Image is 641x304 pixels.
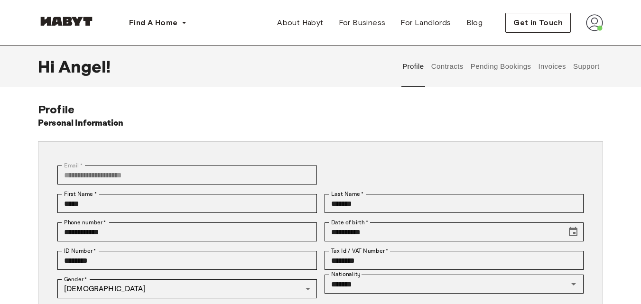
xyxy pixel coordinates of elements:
div: You can't change your email address at the moment. Please reach out to customer support in case y... [57,166,317,184]
a: Blog [459,13,491,32]
label: Nationality [331,270,361,278]
button: Pending Bookings [469,46,532,87]
label: First Name [64,190,97,198]
button: Find A Home [121,13,195,32]
span: Get in Touch [513,17,563,28]
span: For Landlords [400,17,451,28]
label: Gender [64,275,87,284]
h6: Personal Information [38,117,124,130]
span: Hi [38,56,58,76]
button: Support [572,46,601,87]
a: About Habyt [269,13,331,32]
span: About Habyt [277,17,323,28]
button: Open [567,277,580,291]
span: For Business [339,17,386,28]
button: Get in Touch [505,13,571,33]
button: Contracts [430,46,464,87]
label: Tax Id / VAT Number [331,247,388,255]
span: Profile [38,102,74,116]
a: For Business [331,13,393,32]
button: Profile [401,46,426,87]
button: Invoices [537,46,567,87]
span: Blog [466,17,483,28]
label: Last Name [331,190,364,198]
a: For Landlords [393,13,458,32]
div: [DEMOGRAPHIC_DATA] [57,279,317,298]
span: Angel ! [58,56,111,76]
span: Find A Home [129,17,177,28]
img: avatar [586,14,603,31]
label: Date of birth [331,218,368,227]
label: ID Number [64,247,96,255]
label: Email [64,161,83,170]
img: Habyt [38,17,95,26]
button: Choose date, selected date is Nov 3, 2003 [564,222,583,241]
label: Phone number [64,218,106,227]
div: user profile tabs [399,46,603,87]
